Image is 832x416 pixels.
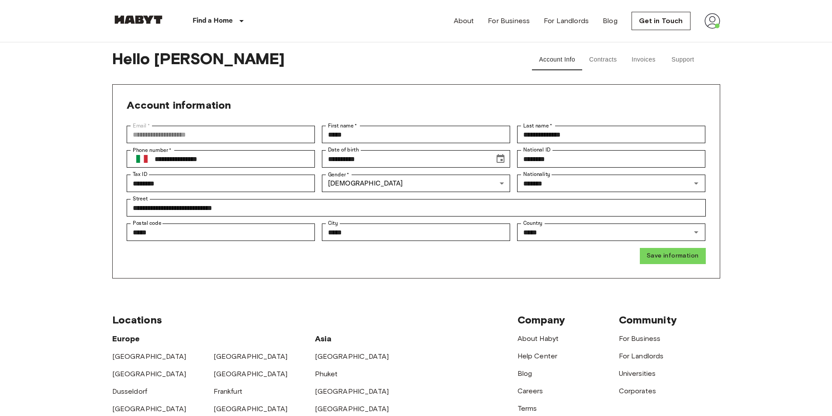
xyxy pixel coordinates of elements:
[523,220,542,227] label: Country
[214,387,242,395] a: Frankfurt
[315,352,389,361] a: [GEOGRAPHIC_DATA]
[214,352,288,361] a: [GEOGRAPHIC_DATA]
[127,223,315,241] div: Postal code
[619,313,677,326] span: Community
[112,334,140,344] span: Europe
[133,150,151,168] button: Select country
[133,195,148,203] label: Street
[214,405,288,413] a: [GEOGRAPHIC_DATA]
[517,150,705,168] div: National ID
[133,220,162,227] label: Postal code
[523,146,550,154] label: National ID
[322,126,510,143] div: First name
[619,334,661,343] a: For Business
[532,49,582,70] button: Account Info
[328,171,349,179] label: Gender
[315,387,389,395] a: [GEOGRAPHIC_DATA]
[624,49,663,70] button: Invoices
[328,122,357,130] label: First name
[690,177,702,189] button: Open
[127,199,706,217] div: Street
[315,405,389,413] a: [GEOGRAPHIC_DATA]
[704,13,720,29] img: avatar
[632,12,690,30] a: Get in Touch
[315,370,338,378] a: Phuket
[640,248,705,264] button: Save information
[214,370,288,378] a: [GEOGRAPHIC_DATA]
[322,175,510,192] div: [DEMOGRAPHIC_DATA]
[523,171,550,178] label: Nationality
[518,369,532,378] a: Blog
[518,313,566,326] span: Company
[690,226,702,238] button: Open
[619,369,656,378] a: Universities
[127,99,231,111] span: Account information
[582,49,624,70] button: Contracts
[488,16,530,26] a: For Business
[193,16,233,26] p: Find a Home
[112,352,186,361] a: [GEOGRAPHIC_DATA]
[112,387,148,395] a: Dusseldorf
[492,150,509,168] button: Choose date, selected date is Sep 7, 1989
[603,16,618,26] a: Blog
[112,405,186,413] a: [GEOGRAPHIC_DATA]
[518,334,559,343] a: About Habyt
[517,126,705,143] div: Last name
[112,49,508,70] span: Hello [PERSON_NAME]
[663,49,703,70] button: Support
[328,220,338,227] label: City
[133,171,147,178] label: Tax ID
[518,387,543,395] a: Careers
[133,122,150,130] label: Email
[544,16,589,26] a: For Landlords
[619,352,664,360] a: For Landlords
[518,352,558,360] a: Help Center
[112,370,186,378] a: [GEOGRAPHIC_DATA]
[112,15,165,24] img: Habyt
[127,126,315,143] div: Email
[127,175,315,192] div: Tax ID
[136,155,148,163] img: Italy
[112,313,162,326] span: Locations
[322,223,510,241] div: City
[328,146,359,154] label: Date of birth
[315,334,332,344] span: Asia
[619,387,656,395] a: Corporates
[454,16,474,26] a: About
[523,122,552,130] label: Last name
[518,404,537,413] a: Terms
[133,146,172,154] label: Phone number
